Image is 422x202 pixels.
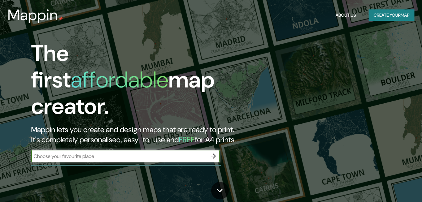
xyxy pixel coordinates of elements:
[31,40,242,125] h1: The first map creator.
[179,135,195,144] h5: FREE
[58,16,63,21] img: mappin-pin
[31,125,242,145] h2: Mappin lets you create and design maps that are ready to print. It's completely personalised, eas...
[8,6,58,24] h3: Mappin
[71,65,168,94] h1: affordable
[333,9,359,21] button: About Us
[31,153,207,160] input: Choose your favourite place
[369,9,414,21] button: Create yourmap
